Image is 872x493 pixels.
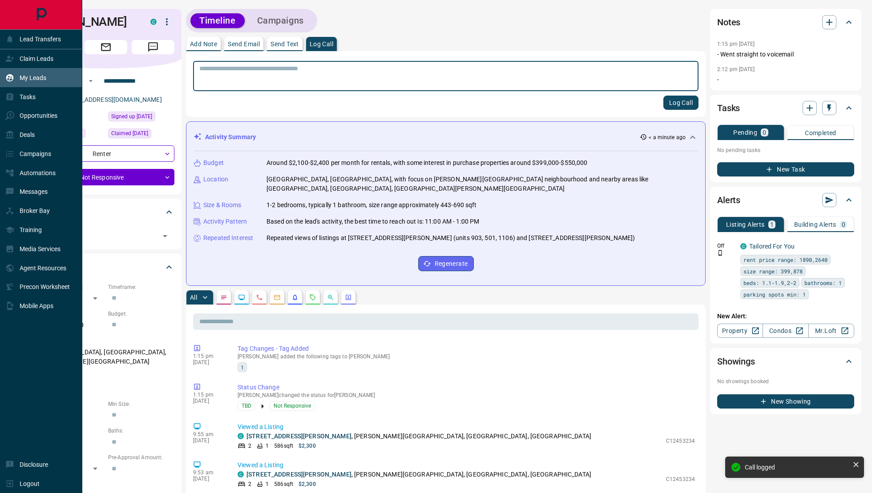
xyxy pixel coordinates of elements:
[717,250,723,256] svg: Push Notification Only
[763,129,766,136] p: 0
[717,394,854,409] button: New Showing
[132,40,174,54] span: Message
[663,96,698,110] button: Log Call
[266,158,587,168] p: Around $2,100-$2,400 per month for rentals, with some interest in purchase properties around $399...
[238,344,695,353] p: Tag Changes - Tag Added
[666,475,695,483] p: C12453234
[238,461,695,470] p: Viewed a Listing
[37,15,137,29] h1: [PERSON_NAME]
[274,294,281,301] svg: Emails
[205,132,256,142] p: Activity Summary
[238,471,244,477] div: condos.ca
[238,383,695,392] p: Status Change
[717,97,854,119] div: Tasks
[717,101,740,115] h2: Tasks
[37,480,174,488] p: Credit Score:
[193,469,224,476] p: 9:53 am
[717,75,854,84] p: -
[203,175,228,184] p: Location
[717,41,755,47] p: 1:15 pm [DATE]
[299,442,316,450] p: $2,300
[238,392,695,398] p: [PERSON_NAME] changed the status for [PERSON_NAME]
[717,354,755,369] h2: Showings
[666,437,695,445] p: C12453234
[193,359,224,365] p: [DATE]
[733,129,757,136] p: Pending
[246,432,591,441] p: , [PERSON_NAME][GEOGRAPHIC_DATA], [GEOGRAPHIC_DATA], [GEOGRAPHIC_DATA]
[228,41,260,47] p: Send Email
[238,433,244,439] div: condos.ca
[743,255,828,264] span: rent price range: 1890,2640
[717,189,854,211] div: Alerts
[717,377,854,385] p: No showings booked
[726,221,765,228] p: Listing Alerts
[37,145,174,162] div: Renter
[220,294,227,301] svg: Notes
[743,278,796,287] span: beds: 1.1-1.9,2-2
[111,129,148,138] span: Claimed [DATE]
[763,324,808,338] a: Condos
[203,217,247,226] p: Activity Pattern
[299,480,316,488] p: $2,300
[248,480,251,488] p: 2
[717,324,763,338] a: Property
[108,400,174,408] p: Min Size:
[238,353,695,360] p: [PERSON_NAME] added the following tags to [PERSON_NAME]
[241,363,244,372] span: 1
[717,193,740,207] h2: Alerts
[270,41,299,47] p: Send Text
[193,437,224,444] p: [DATE]
[61,96,162,103] a: [EMAIL_ADDRESS][DOMAIN_NAME]
[238,294,245,301] svg: Lead Browsing Activity
[740,243,747,249] div: condos.ca
[309,294,316,301] svg: Requests
[291,294,299,301] svg: Listing Alerts
[108,112,174,124] div: Thu Oct 02 2025
[37,337,174,345] p: Areas Searched:
[717,162,854,176] button: New Task
[108,453,174,461] p: Pre-Approval Amount:
[418,256,474,271] button: Regenerate
[274,480,293,488] p: 586 sqft
[159,230,171,242] button: Open
[193,353,224,359] p: 1:15 pm
[248,442,251,450] p: 2
[717,144,854,157] p: No pending tasks
[266,217,479,226] p: Based on the lead's activity, the best time to reach out is: 11:00 AM - 1:00 PM
[193,476,224,482] p: [DATE]
[805,130,836,136] p: Completed
[717,15,740,29] h2: Notes
[203,158,224,168] p: Budget
[190,13,245,28] button: Timeline
[238,422,695,432] p: Viewed a Listing
[745,464,849,471] div: Call logged
[242,401,251,410] span: TBD
[743,290,806,299] span: parking spots min: 1
[37,169,174,185] div: Not Responsive
[266,175,698,193] p: [GEOGRAPHIC_DATA], [GEOGRAPHIC_DATA], with focus on [PERSON_NAME][GEOGRAPHIC_DATA] neighbourhood ...
[749,243,795,250] a: Tailored For You
[193,392,224,398] p: 1:15 pm
[108,128,174,141] div: Thu Oct 02 2025
[246,470,591,479] p: , [PERSON_NAME][GEOGRAPHIC_DATA], [GEOGRAPHIC_DATA], [GEOGRAPHIC_DATA]
[190,294,197,301] p: All
[203,200,242,210] p: Size & Rooms
[794,221,836,228] p: Building Alerts
[111,112,152,121] span: Signed up [DATE]
[246,433,351,440] a: [STREET_ADDRESS][PERSON_NAME]
[256,294,263,301] svg: Calls
[804,278,842,287] span: bathrooms: 1
[150,19,157,25] div: condos.ca
[649,133,686,141] p: < a minute ago
[743,267,803,276] span: size range: 399,878
[85,40,127,54] span: Email
[266,442,269,450] p: 1
[193,431,224,437] p: 9:55 am
[37,201,174,223] div: Tags
[194,129,698,145] div: Activity Summary< a minute ago
[108,283,174,291] p: Timeframe:
[717,50,854,59] p: - Went straight to voicemail
[717,242,735,250] p: Off
[246,471,351,478] a: [STREET_ADDRESS][PERSON_NAME]
[266,233,635,243] p: Repeated views of listings at [STREET_ADDRESS][PERSON_NAME] (units 903, 501, 1106) and [STREET_AD...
